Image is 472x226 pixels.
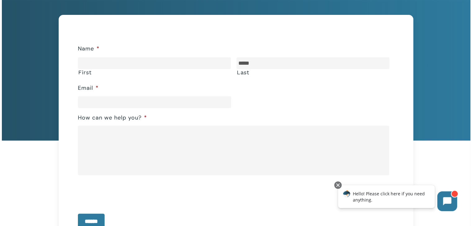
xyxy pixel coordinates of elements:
label: Email [78,85,99,92]
label: How can we help you? [78,114,147,121]
label: Name [78,45,100,52]
label: First [78,69,231,76]
iframe: Chatbot [331,180,463,217]
iframe: reCAPTCHA [78,180,172,204]
label: Last [237,69,389,76]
